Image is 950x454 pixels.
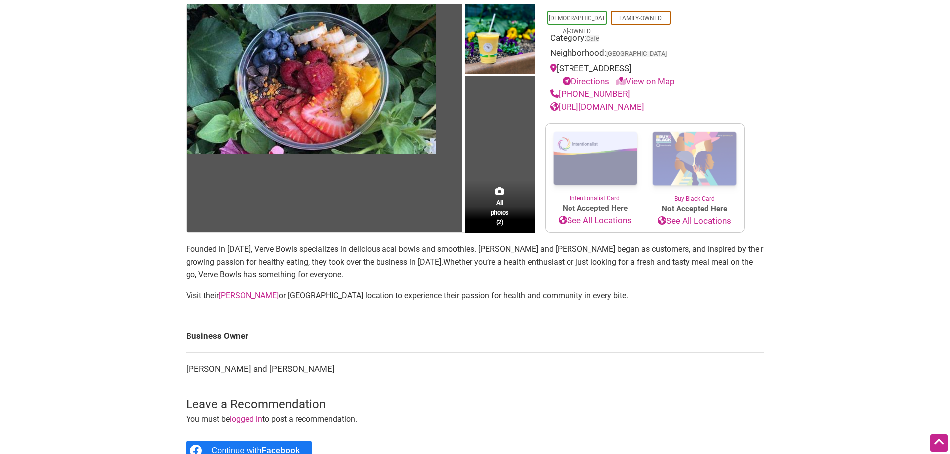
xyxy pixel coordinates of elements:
a: Cafe [586,35,599,42]
p: You must be to post a recommendation. [186,413,764,426]
a: See All Locations [645,215,744,228]
img: Verve Bowls [465,4,535,77]
div: Scroll Back to Top [930,434,948,452]
span: [GEOGRAPHIC_DATA] [606,51,667,57]
span: Not Accepted Here [645,203,744,215]
a: [DEMOGRAPHIC_DATA]-Owned [549,15,605,35]
a: Directions [563,76,609,86]
a: View on Map [616,76,675,86]
span: Whether you’re a health enthusiast or just looking for a fresh and tasty meal meal on the go, Ver... [186,257,753,280]
a: [URL][DOMAIN_NAME] [550,102,644,112]
img: Verve Bowls [187,4,436,154]
td: [PERSON_NAME] and [PERSON_NAME] [186,353,764,386]
a: Buy Black Card [645,124,744,203]
a: [PERSON_NAME] [219,291,279,300]
img: Buy Black Card [645,124,744,194]
span: All photos (2) [491,198,509,226]
a: logged in [230,414,262,424]
a: [PHONE_NUMBER] [550,89,630,99]
div: [STREET_ADDRESS] [550,62,740,88]
div: Neighborhood: [550,47,740,62]
a: Family-Owned [619,15,662,22]
p: Visit their or [GEOGRAPHIC_DATA] location to experience their passion for health and community in... [186,289,764,302]
h3: Leave a Recommendation [186,396,764,413]
img: Intentionalist Card [546,124,645,194]
td: Business Owner [186,320,764,353]
a: See All Locations [546,214,645,227]
span: Not Accepted Here [546,203,645,214]
div: Category: [550,32,740,47]
a: Intentionalist Card [546,124,645,203]
p: Founded in [DATE], Verve Bowls specializes in delicious acai bowls and smoothies. [PERSON_NAME] a... [186,243,764,281]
